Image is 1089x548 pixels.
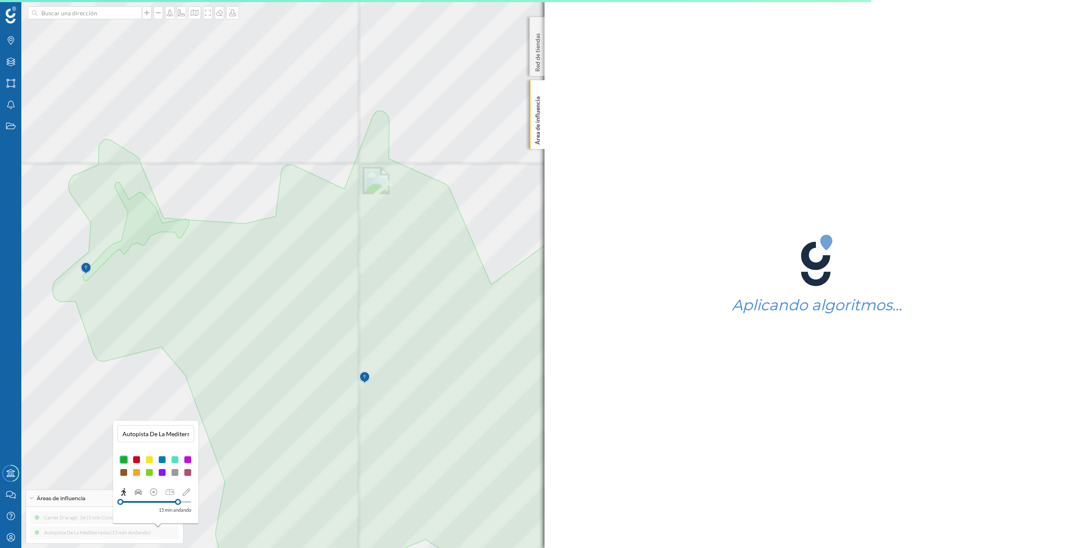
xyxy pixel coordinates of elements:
[732,297,902,313] h1: Aplicando algoritmos…
[81,260,91,277] img: Marker
[359,369,370,386] img: Marker
[37,495,85,502] span: Áreas de influencia
[159,506,191,514] p: 15 min andando
[533,93,542,145] p: Área de influencia
[17,6,47,14] span: Soporte
[6,6,16,23] img: Geoblink Logo
[533,30,542,72] p: Red de tiendas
